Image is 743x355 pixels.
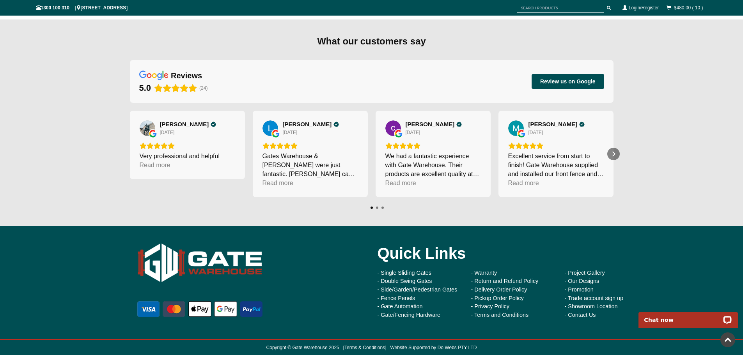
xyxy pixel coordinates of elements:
div: Read more [508,178,539,187]
a: - Our Designs [565,278,599,284]
input: SEARCH PRODUCTS [517,3,604,13]
div: Carousel [130,111,614,197]
img: chen buqi [385,120,401,136]
div: Read more [140,161,170,170]
a: View on Google [262,120,278,136]
div: Read more [262,178,293,187]
a: - Project Gallery [565,270,605,276]
span: [PERSON_NAME] [283,121,332,128]
div: Read more [385,178,416,187]
button: Review us on Google [532,74,604,89]
a: View on Google [508,120,524,136]
span: [ ] [339,345,387,350]
a: - Gate Automation [378,303,423,309]
div: [DATE] [528,129,543,136]
div: Very professional and helpful [140,152,235,161]
a: - Double Swing Gates [378,278,432,284]
span: Review us on Google [540,78,596,85]
div: Rating: 5.0 out of 5 [262,142,358,149]
div: Rating: 5.0 out of 5 [385,142,481,149]
div: reviews [171,71,202,81]
span: [PERSON_NAME] [160,121,209,128]
a: Review by George XING [160,121,216,128]
span: [PERSON_NAME] [406,121,455,128]
img: Meng Feng [508,120,524,136]
div: We had a fantastic experience with Gate Warehouse. Their products are excellent quality at very r... [385,152,481,178]
span: [PERSON_NAME] [528,121,578,128]
div: [DATE] [283,129,298,136]
div: Verified Customer [333,122,339,127]
img: payment options [136,300,264,318]
a: Website Supported by Do Webs PTY LTD [390,345,477,350]
a: - Warranty [471,270,497,276]
div: [DATE] [406,129,420,136]
a: - Gate/Fencing Hardware [378,312,441,318]
a: - Terms and Conditions [471,312,529,318]
a: View on Google [385,120,401,136]
a: - Delivery Order Policy [471,286,527,293]
a: $480.00 ( 10 ) [674,5,703,11]
div: Gates Warehouse & [PERSON_NAME] were just fantastic. [PERSON_NAME] came to quote the same day tha... [262,152,358,178]
a: Terms & Conditions [344,345,385,350]
a: - Promotion [565,286,594,293]
img: George XING [140,120,155,136]
span: 1300 100 310 | [STREET_ADDRESS] [36,5,128,11]
a: - Showroom Location [565,303,618,309]
div: What our customers say [130,35,614,48]
div: 5.0 [139,83,151,94]
a: - Fence Penels [378,295,415,301]
img: Gate Warehouse [136,238,264,288]
div: Rating: 5.0 out of 5 [508,142,604,149]
a: Review by Louise Veenstra [283,121,339,128]
a: Review by Meng Feng [528,121,585,128]
a: Review by chen buqi [406,121,462,128]
a: - Privacy Policy [471,303,509,309]
a: - Single Sliding Gates [378,270,431,276]
a: - Side/Garden/Pedestrian Gates [378,286,458,293]
div: Next [607,148,620,160]
div: Quick Links [378,238,647,269]
a: Login/Register [629,5,659,11]
div: Previous [124,148,136,160]
div: Rating: 5.0 out of 5 [139,83,197,94]
a: - Contact Us [565,312,596,318]
img: Louise Veenstra [262,120,278,136]
div: Verified Customer [579,122,585,127]
div: [DATE] [160,129,175,136]
a: - Trade account sign up [565,295,623,301]
div: Verified Customer [211,122,216,127]
a: - Pickup Order Policy [471,295,524,301]
div: Verified Customer [456,122,462,127]
div: Excellent service from start to finish! Gate Warehouse supplied and installed our front fence and... [508,152,604,178]
div: Rating: 5.0 out of 5 [140,142,235,149]
a: View on Google [140,120,155,136]
iframe: LiveChat chat widget [633,303,743,328]
span: (24) [199,85,207,91]
a: - Return and Refund Policy [471,278,539,284]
